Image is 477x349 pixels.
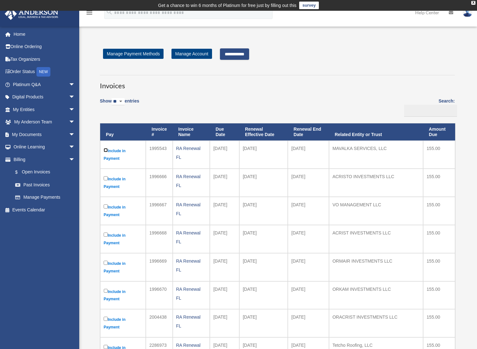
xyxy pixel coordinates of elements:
[4,28,85,41] a: Home
[104,204,108,209] input: Include in Payment
[176,144,207,162] div: RA Renewal FL
[329,197,423,225] td: VO MANAGEMENT LLC
[69,141,81,154] span: arrow_drop_down
[288,253,329,281] td: [DATE]
[423,225,455,253] td: 155.00
[239,123,288,140] th: Renewal Effective Date: activate to sort column ascending
[173,123,210,140] th: Invoice Name: activate to sort column ascending
[104,231,142,247] label: Include in Payment
[158,2,297,9] div: Get a chance to win 6 months of Platinum for free just by filling out this
[288,169,329,197] td: [DATE]
[329,225,423,253] td: ACRIST INVESTMENTS LLC
[176,228,207,246] div: RA Renewal FL
[69,103,81,116] span: arrow_drop_down
[106,9,113,16] i: search
[19,168,22,176] span: $
[329,123,423,140] th: Related Entity or Trust: activate to sort column ascending
[100,97,139,112] label: Show entries
[423,309,455,337] td: 155.00
[288,225,329,253] td: [DATE]
[329,253,423,281] td: ORMAIR INVESTMENTS LLC
[176,285,207,302] div: RA Renewal FL
[4,65,85,78] a: Order StatusNEW
[210,169,239,197] td: [DATE]
[329,309,423,337] td: ORACRIST INVESTMENTS LLC
[104,176,108,180] input: Include in Payment
[69,91,81,104] span: arrow_drop_down
[146,253,172,281] td: 1996669
[423,197,455,225] td: 155.00
[210,309,239,337] td: [DATE]
[104,345,108,349] input: Include in Payment
[100,75,455,91] h3: Invoices
[86,11,93,16] a: menu
[4,128,85,141] a: My Documentsarrow_drop_down
[103,49,164,59] a: Manage Payment Methods
[288,140,329,169] td: [DATE]
[104,288,142,303] label: Include in Payment
[104,315,142,331] label: Include in Payment
[104,203,142,219] label: Include in Payment
[210,253,239,281] td: [DATE]
[210,123,239,140] th: Due Date: activate to sort column ascending
[104,175,142,190] label: Include in Payment
[404,105,457,117] input: Search:
[9,166,78,179] a: $Open Invoices
[69,116,81,129] span: arrow_drop_down
[146,225,172,253] td: 1996668
[176,257,207,274] div: RA Renewal FL
[329,140,423,169] td: MAVALKA SERVICES, LLC
[210,281,239,309] td: [DATE]
[104,148,108,152] input: Include in Payment
[9,178,81,191] a: Past Invoices
[146,309,172,337] td: 2004438
[104,261,108,265] input: Include in Payment
[288,281,329,309] td: [DATE]
[69,78,81,91] span: arrow_drop_down
[9,191,81,204] a: Manage Payments
[146,169,172,197] td: 1996666
[146,140,172,169] td: 1995543
[239,281,288,309] td: [DATE]
[210,225,239,253] td: [DATE]
[4,153,81,166] a: Billingarrow_drop_down
[146,123,172,140] th: Invoice #: activate to sort column ascending
[4,203,85,216] a: Events Calendar
[69,128,81,141] span: arrow_drop_down
[288,309,329,337] td: [DATE]
[471,1,475,5] div: close
[4,116,85,128] a: My Anderson Teamarrow_drop_down
[4,91,85,103] a: Digital Productsarrow_drop_down
[176,200,207,218] div: RA Renewal FL
[4,103,85,116] a: My Entitiesarrow_drop_down
[176,172,207,190] div: RA Renewal FL
[104,317,108,321] input: Include in Payment
[299,2,319,9] a: survey
[239,253,288,281] td: [DATE]
[239,225,288,253] td: [DATE]
[423,140,455,169] td: 155.00
[463,8,472,17] img: User Pic
[4,141,85,153] a: Online Learningarrow_drop_down
[402,97,455,117] label: Search:
[176,313,207,330] div: RA Renewal FL
[100,123,146,140] th: Pay: activate to sort column descending
[288,197,329,225] td: [DATE]
[423,253,455,281] td: 155.00
[86,9,93,16] i: menu
[329,169,423,197] td: ACRISTO INVESTMENTS LLC
[423,281,455,309] td: 155.00
[4,78,85,91] a: Platinum Q&Aarrow_drop_down
[423,169,455,197] td: 155.00
[210,140,239,169] td: [DATE]
[171,49,212,59] a: Manage Account
[104,233,108,237] input: Include in Payment
[146,197,172,225] td: 1996667
[423,123,455,140] th: Amount Due: activate to sort column ascending
[288,123,329,140] th: Renewal End Date: activate to sort column ascending
[36,67,50,77] div: NEW
[239,309,288,337] td: [DATE]
[239,140,288,169] td: [DATE]
[239,169,288,197] td: [DATE]
[4,53,85,65] a: Tax Organizers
